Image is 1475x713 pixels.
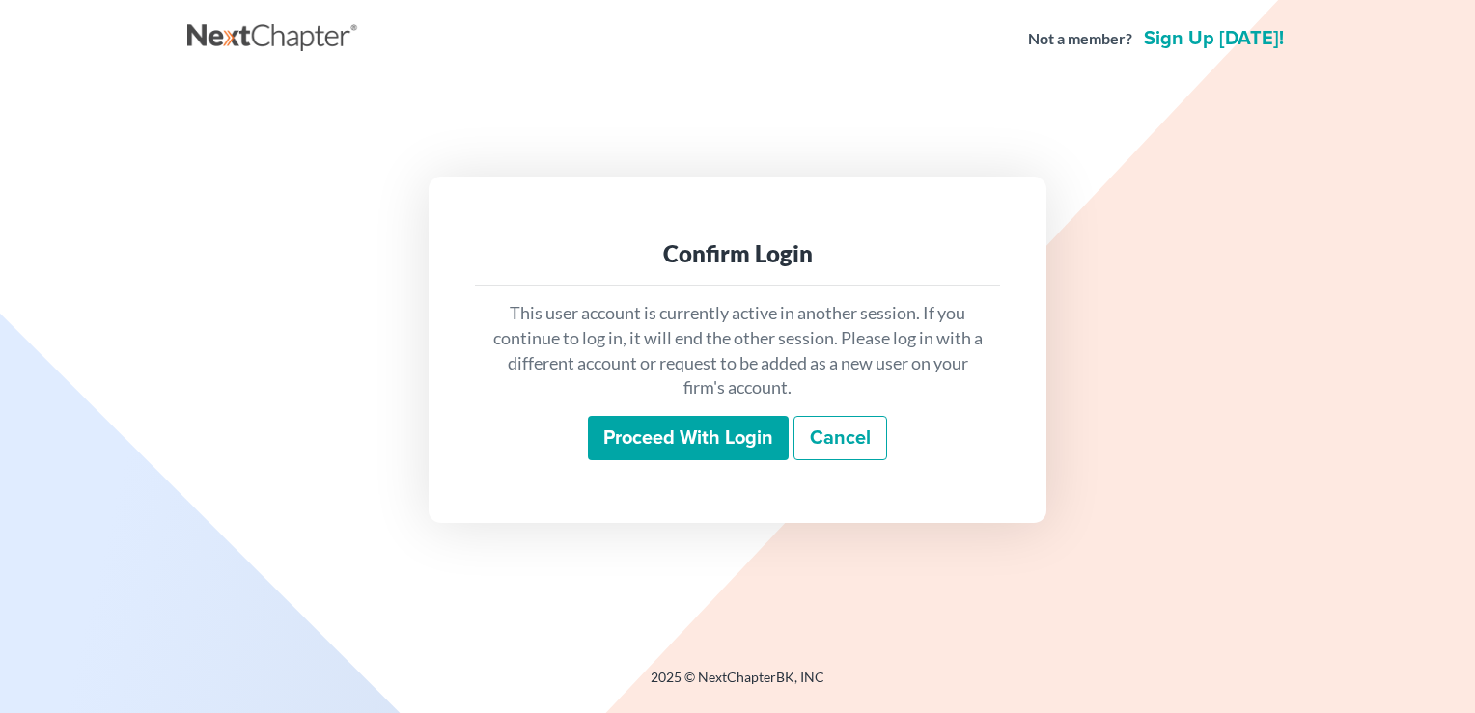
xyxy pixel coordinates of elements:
[490,301,985,400] p: This user account is currently active in another session. If you continue to log in, it will end ...
[1140,29,1288,48] a: Sign up [DATE]!
[1028,28,1132,50] strong: Not a member?
[490,238,985,269] div: Confirm Login
[793,416,887,460] a: Cancel
[588,416,789,460] input: Proceed with login
[187,668,1288,702] div: 2025 © NextChapterBK, INC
